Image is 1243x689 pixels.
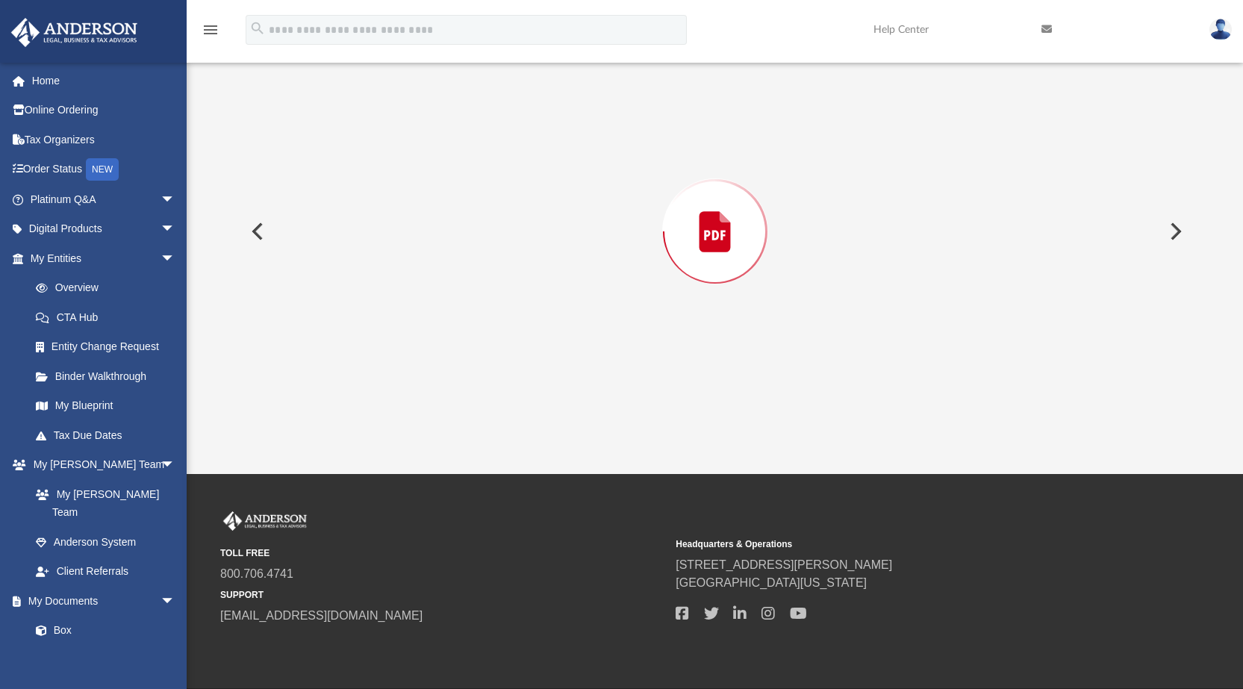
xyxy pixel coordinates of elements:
span: arrow_drop_down [161,450,190,481]
div: NEW [86,158,119,181]
span: arrow_drop_down [161,184,190,215]
img: Anderson Advisors Platinum Portal [7,18,142,47]
a: Platinum Q&Aarrow_drop_down [10,184,198,214]
small: Headquarters & Operations [676,537,1121,551]
a: 800.706.4741 [220,567,293,580]
small: TOLL FREE [220,546,665,560]
a: Anderson System [21,527,190,557]
a: CTA Hub [21,302,198,332]
span: arrow_drop_down [161,214,190,245]
img: Anderson Advisors Platinum Portal [220,511,310,531]
a: My Documentsarrow_drop_down [10,586,190,616]
small: SUPPORT [220,588,665,602]
span: arrow_drop_down [161,586,190,617]
a: [EMAIL_ADDRESS][DOMAIN_NAME] [220,609,423,622]
a: Entity Change Request [21,332,198,362]
button: Previous File [240,211,272,252]
a: [GEOGRAPHIC_DATA][US_STATE] [676,576,867,589]
a: Tax Organizers [10,125,198,155]
a: Box [21,616,183,646]
i: menu [202,21,219,39]
button: Next File [1158,211,1191,252]
a: [STREET_ADDRESS][PERSON_NAME] [676,558,892,571]
a: My [PERSON_NAME] Teamarrow_drop_down [10,450,190,480]
a: My [PERSON_NAME] Team [21,479,183,527]
a: Client Referrals [21,557,190,587]
a: Tax Due Dates [21,420,198,450]
a: Overview [21,273,198,303]
img: User Pic [1209,19,1232,40]
i: search [249,20,266,37]
a: menu [202,28,219,39]
span: arrow_drop_down [161,243,190,274]
a: Order StatusNEW [10,155,198,185]
a: Digital Productsarrow_drop_down [10,214,198,244]
a: Binder Walkthrough [21,361,198,391]
a: Home [10,66,198,96]
a: My Blueprint [21,391,190,421]
a: My Entitiesarrow_drop_down [10,243,198,273]
a: Online Ordering [10,96,198,125]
